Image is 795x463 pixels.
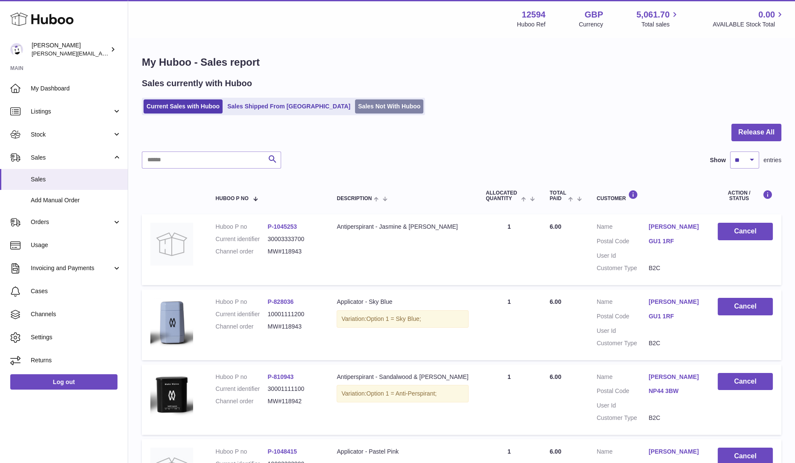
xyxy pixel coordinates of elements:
[31,196,121,204] span: Add Manual Order
[597,414,649,422] dt: Customer Type
[367,315,421,322] span: Option 1 = Sky Blue;
[731,124,781,141] button: Release All
[597,252,649,260] dt: User Id
[216,310,268,318] dt: Current identifier
[216,385,268,393] dt: Current identifier
[142,78,252,89] h2: Sales currently with Huboo
[597,190,701,201] div: Customer
[597,339,649,347] dt: Customer Type
[648,373,701,381] a: [PERSON_NAME]
[597,387,649,397] dt: Postal Code
[648,298,701,306] a: [PERSON_NAME]
[648,223,701,231] a: [PERSON_NAME]
[337,448,469,456] div: Applicator - Pastel Pink
[648,414,701,422] dd: B2C
[367,390,437,397] span: Option 1 = Anti-Perspirant;
[597,237,649,248] dt: Postal Code
[216,448,268,456] dt: Huboo P no
[268,323,320,331] dd: MW#118943
[31,84,121,93] span: My Dashboard
[10,374,117,390] a: Log out
[641,20,679,29] span: Total sales
[268,235,320,243] dd: 30003333700
[597,223,649,233] dt: Name
[648,339,701,347] dd: B2C
[150,373,193,416] img: 125941691598510.png
[637,9,670,20] span: 5,061.70
[150,298,193,348] img: 125941691598334.png
[32,41,109,58] div: [PERSON_NAME]
[597,448,649,458] dt: Name
[268,223,297,230] a: P-1045253
[31,287,121,295] span: Cases
[713,9,785,29] a: 0.00 AVAILABLE Stock Total
[648,312,701,320] a: GU1 1RF
[477,214,541,285] td: 1
[31,154,112,162] span: Sales
[31,241,121,249] span: Usage
[32,50,171,57] span: [PERSON_NAME][EMAIL_ADDRESS][DOMAIN_NAME]
[550,448,561,455] span: 6.00
[216,323,268,331] dt: Channel order
[337,196,372,201] span: Description
[150,223,193,265] img: no-photo.jpg
[337,298,469,306] div: Applicator - Sky Blue
[710,156,726,164] label: Show
[268,248,320,256] dd: MW#118943
[718,373,773,390] button: Cancel
[216,196,249,201] span: Huboo P no
[713,20,785,29] span: AVAILABLE Stock Total
[355,99,423,114] a: Sales Not With Huboo
[224,99,353,114] a: Sales Shipped From [GEOGRAPHIC_DATA]
[268,373,294,380] a: P-810943
[216,373,268,381] dt: Huboo P no
[268,448,297,455] a: P-1048415
[31,310,121,318] span: Channels
[637,9,680,29] a: 5,061.70 Total sales
[216,248,268,256] dt: Channel order
[268,310,320,318] dd: 10001111200
[486,190,519,201] span: ALLOCATED Quantity
[758,9,775,20] span: 0.00
[268,397,320,405] dd: MW#118942
[477,289,541,360] td: 1
[517,20,546,29] div: Huboo Ref
[648,387,701,395] a: NP44 3BW
[597,298,649,308] dt: Name
[337,373,469,381] div: Antiperspirant - Sandalwood & [PERSON_NAME]
[597,312,649,323] dt: Postal Code
[584,9,603,20] strong: GBP
[31,356,121,364] span: Returns
[597,327,649,335] dt: User Id
[216,223,268,231] dt: Huboo P no
[216,397,268,405] dt: Channel order
[477,364,541,435] td: 1
[31,218,112,226] span: Orders
[550,373,561,380] span: 6.00
[268,385,320,393] dd: 30001111100
[142,55,781,69] h1: My Huboo - Sales report
[597,264,649,272] dt: Customer Type
[31,175,121,183] span: Sales
[337,223,469,231] div: Antiperspirant - Jasmine & [PERSON_NAME]
[718,223,773,240] button: Cancel
[216,235,268,243] dt: Current identifier
[597,373,649,383] dt: Name
[216,298,268,306] dt: Huboo P no
[522,9,546,20] strong: 12594
[579,20,603,29] div: Currency
[718,190,773,201] div: Action / Status
[597,402,649,410] dt: User Id
[648,264,701,272] dd: B2C
[550,223,561,230] span: 6.00
[31,264,112,272] span: Invoicing and Payments
[31,131,112,139] span: Stock
[648,448,701,456] a: [PERSON_NAME]
[268,298,294,305] a: P-828036
[648,237,701,245] a: GU1 1RF
[550,190,566,201] span: Total paid
[763,156,781,164] span: entries
[550,298,561,305] span: 6.00
[144,99,223,114] a: Current Sales with Huboo
[337,310,469,328] div: Variation:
